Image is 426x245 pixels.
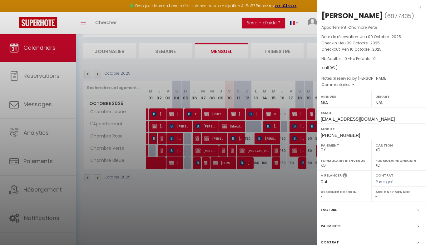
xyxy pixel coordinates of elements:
[321,24,421,31] p: Appartement :
[321,82,421,88] p: Commentaires :
[321,142,367,148] label: Paiement
[375,100,383,105] span: N/A
[321,189,367,195] label: Assigner Checkin
[375,173,394,177] label: Contrat
[321,65,421,71] div: Ical
[387,12,411,20] span: 6877435
[321,34,421,40] p: Date de réservation :
[328,65,338,70] span: ( € )
[384,12,414,20] span: ( )
[321,223,340,229] label: Paiements
[321,93,367,100] label: Arrivée
[321,133,360,138] span: [PHONE_NUMBER]
[317,3,421,11] div: x
[321,100,328,105] span: N/A
[321,173,342,178] label: A relancer
[334,76,388,81] span: Reserved by [PERSON_NAME]
[321,126,422,132] label: Mobile
[342,47,382,52] span: Ven 10 Octobre . 2025
[375,157,422,164] label: Formulaire Checkin
[321,56,376,61] span: Nb Adultes : 0 -
[352,82,354,87] span: -
[321,46,421,52] p: Checkout :
[321,117,395,122] span: [EMAIL_ADDRESS][DOMAIN_NAME]
[321,40,421,46] p: Checkin :
[343,173,347,180] i: Sélectionner OUI si vous souhaiter envoyer les séquences de messages post-checkout
[321,207,337,213] label: Facture
[375,142,422,148] label: Caution
[339,40,380,46] span: Jeu 09 Octobre . 2025
[348,25,377,30] span: Chambre Verte
[321,75,421,82] p: Notes :
[375,179,394,184] span: Pas signé
[375,189,422,195] label: Assigner Menage
[375,93,422,100] label: Départ
[321,157,367,164] label: Formulaire Bienvenue
[321,110,422,116] label: Email
[360,34,401,39] span: Jeu 09 Octobre . 2025
[321,11,383,21] div: [PERSON_NAME]
[329,65,332,70] span: 0
[350,56,376,61] span: Nb Enfants : 0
